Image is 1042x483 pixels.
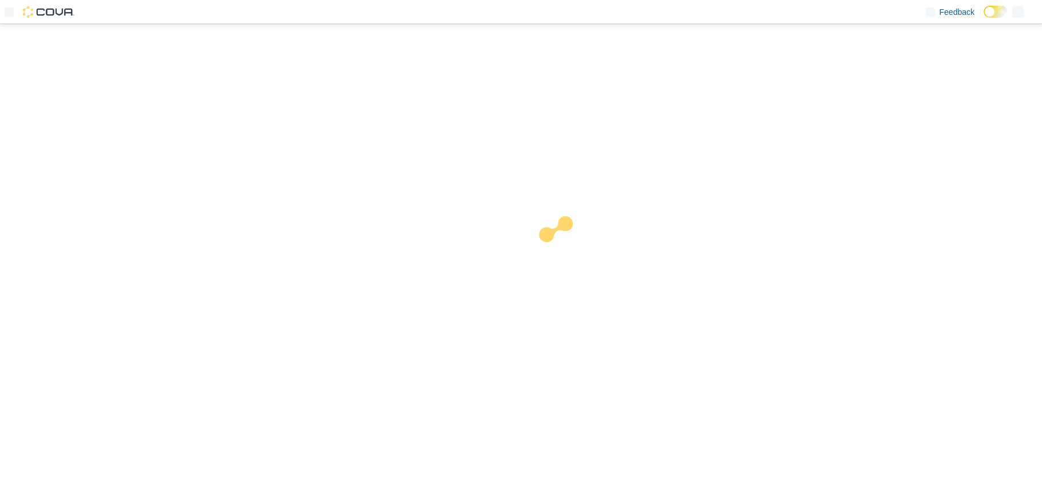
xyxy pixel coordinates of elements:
[984,6,1008,18] input: Dark Mode
[940,6,974,18] span: Feedback
[921,1,979,23] a: Feedback
[521,208,607,294] img: cova-loader
[23,6,74,18] img: Cova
